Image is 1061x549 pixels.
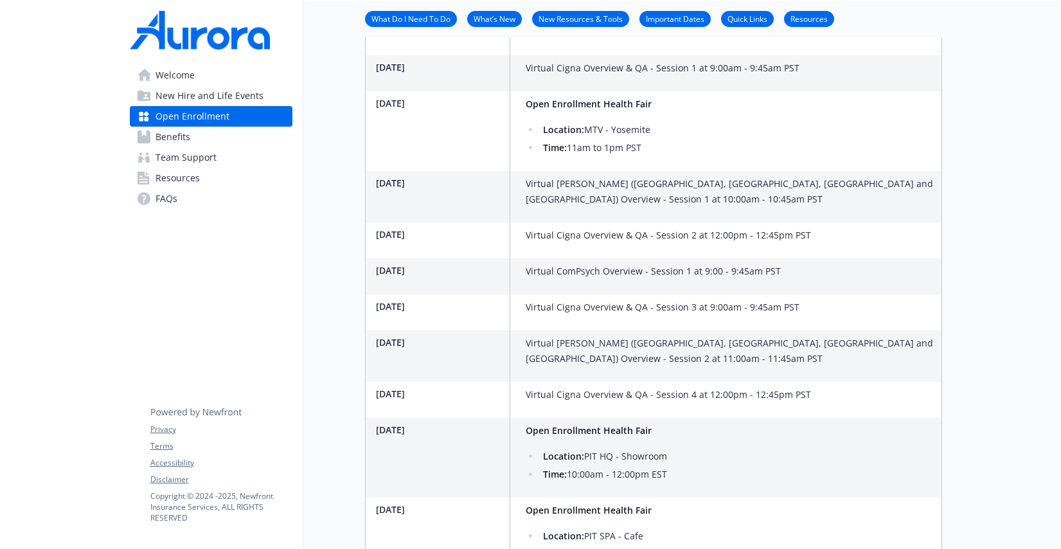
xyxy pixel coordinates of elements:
[150,424,292,435] a: Privacy
[376,264,504,277] p: [DATE]
[156,127,190,147] span: Benefits
[784,12,834,24] a: Resources
[467,12,522,24] a: What’s New
[130,168,292,188] a: Resources
[156,168,200,188] span: Resources
[543,123,584,136] strong: Location:
[540,528,658,544] li: PIT SPA - Cafe
[526,300,799,315] p: Virtual Cigna Overview & QA - Session 3 at 9:00am - 9:45am PST
[540,122,652,138] li: MTV - Yosemite
[376,503,504,516] p: [DATE]
[150,457,292,469] a: Accessibility
[526,228,811,243] p: Virtual Cigna Overview & QA - Session 2 at 12:00pm - 12:45pm PST
[526,176,936,207] p: Virtual [PERSON_NAME] ([GEOGRAPHIC_DATA], [GEOGRAPHIC_DATA], [GEOGRAPHIC_DATA] and [GEOGRAPHIC_DA...
[526,60,799,76] p: Virtual Cigna Overview & QA - Session 1 at 9:00am - 9:45am PST
[639,12,711,24] a: Important Dates
[130,85,292,106] a: New Hire and Life Events
[130,106,292,127] a: Open Enrollment
[130,147,292,168] a: Team Support
[526,504,652,516] strong: Open Enrollment Health Fair
[376,60,504,74] p: [DATE]
[376,336,504,349] p: [DATE]
[540,140,652,156] li: 11am to 1pm PST
[376,176,504,190] p: [DATE]
[150,491,292,523] p: Copyright © 2024 - 2025 , Newfront Insurance Services, ALL RIGHTS RESERVED
[130,127,292,147] a: Benefits
[376,228,504,241] p: [DATE]
[721,12,774,24] a: Quick Links
[156,65,195,85] span: Welcome
[130,188,292,209] a: FAQs
[540,467,668,482] li: 10:00am - 12:00pm EST
[156,147,217,168] span: Team Support
[526,424,652,437] strong: Open Enrollment Health Fair
[532,12,629,24] a: New Resources & Tools
[526,387,811,402] p: Virtual Cigna Overview & QA - Session 4 at 12:00pm - 12:45pm PST
[376,387,504,401] p: [DATE]
[130,65,292,85] a: Welcome
[150,440,292,452] a: Terms
[526,336,936,366] p: Virtual [PERSON_NAME] ([GEOGRAPHIC_DATA], [GEOGRAPHIC_DATA], [GEOGRAPHIC_DATA] and [GEOGRAPHIC_DA...
[365,12,457,24] a: What Do I Need To Do
[376,96,504,110] p: [DATE]
[540,449,668,464] li: PIT HQ - Showroom
[376,300,504,313] p: [DATE]
[526,264,781,279] p: Virtual ComPsych Overview - Session 1 at 9:00 - 9:45am PST
[156,106,229,127] span: Open Enrollment
[526,98,652,110] strong: Open Enrollment Health Fair
[156,85,263,106] span: New Hire and Life Events
[376,423,504,437] p: [DATE]
[543,468,567,480] strong: Time:
[543,450,584,462] strong: Location:
[156,188,177,209] span: FAQs
[543,141,567,154] strong: Time:
[543,530,584,542] strong: Location:
[150,474,292,485] a: Disclaimer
